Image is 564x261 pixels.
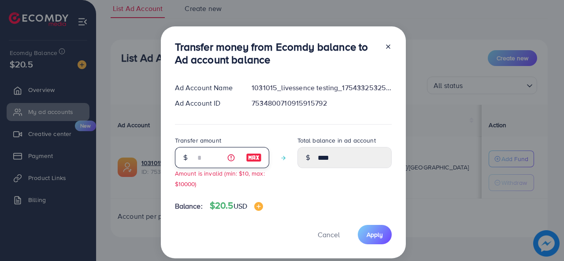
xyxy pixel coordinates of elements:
label: Transfer amount [175,136,221,145]
img: image [254,202,263,211]
button: Cancel [307,225,351,244]
div: Ad Account ID [168,98,245,108]
span: Balance: [175,201,203,211]
div: 7534800710915915792 [245,98,398,108]
div: 1031015_livessence testing_1754332532515 [245,83,398,93]
div: Ad Account Name [168,83,245,93]
h4: $20.5 [210,200,263,211]
label: Total balance in ad account [297,136,376,145]
span: Apply [367,230,383,239]
h3: Transfer money from Ecomdy balance to Ad account balance [175,40,378,66]
small: Amount is invalid (min: $10, max: $10000) [175,169,265,187]
img: image [246,152,262,163]
button: Apply [358,225,392,244]
span: USD [234,201,247,211]
span: Cancel [318,230,340,239]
